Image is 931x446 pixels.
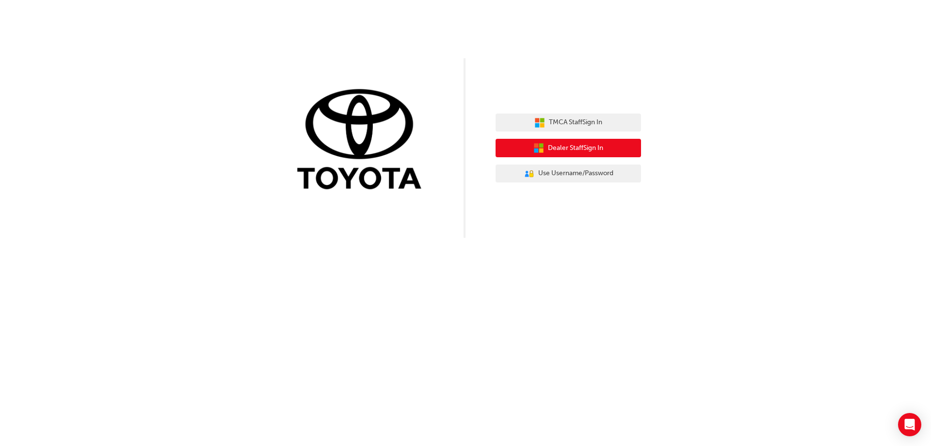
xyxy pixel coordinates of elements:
[496,139,641,157] button: Dealer StaffSign In
[548,143,603,154] span: Dealer Staff Sign In
[290,87,435,194] img: Trak
[496,114,641,132] button: TMCA StaffSign In
[496,165,641,183] button: Use Username/Password
[538,168,613,179] span: Use Username/Password
[898,413,921,436] div: Open Intercom Messenger
[549,117,602,128] span: TMCA Staff Sign In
